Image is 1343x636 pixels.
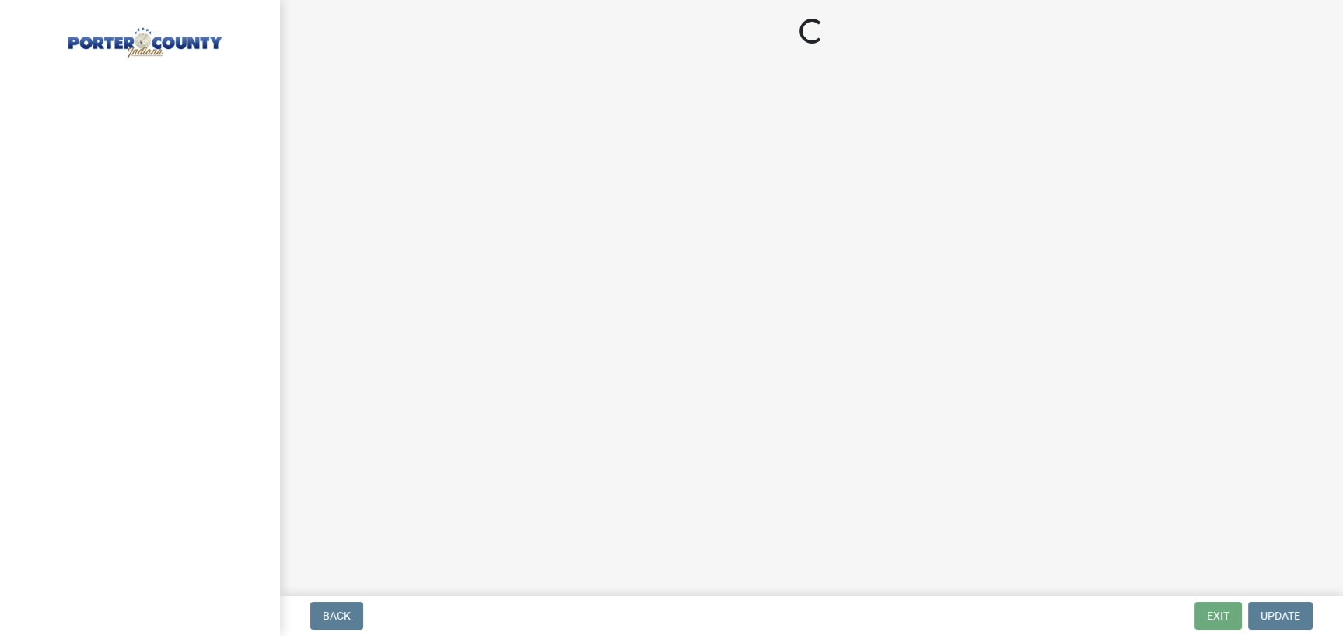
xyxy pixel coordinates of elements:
[1248,602,1313,630] button: Update
[31,16,255,60] img: Porter County, Indiana
[1194,602,1242,630] button: Exit
[310,602,363,630] button: Back
[323,610,351,622] span: Back
[1261,610,1300,622] span: Update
